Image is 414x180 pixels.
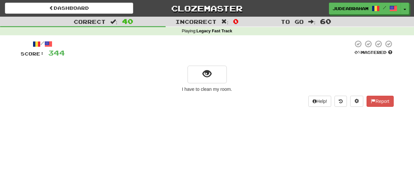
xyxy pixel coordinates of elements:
[5,3,133,14] a: Dashboard
[74,18,106,25] span: Correct
[21,40,65,48] div: /
[308,19,315,25] span: :
[329,3,401,14] a: judeabraham /
[110,19,117,25] span: :
[122,17,133,25] span: 40
[333,6,369,11] span: judeabraham
[188,66,227,83] button: show sentence
[233,17,239,25] span: 0
[48,49,65,57] span: 344
[281,18,304,25] span: To go
[21,86,394,92] div: I have to clean my room.
[334,96,347,107] button: Round history (alt+y)
[308,96,332,107] button: Help!
[320,17,331,25] span: 60
[21,51,44,57] span: Score:
[196,29,232,33] strong: Legacy Fast Track
[175,18,217,25] span: Incorrect
[354,50,361,55] span: 0 %
[353,50,394,56] div: Mastered
[143,3,271,14] a: Clozemaster
[221,19,228,25] span: :
[383,5,386,10] span: /
[367,96,393,107] button: Report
